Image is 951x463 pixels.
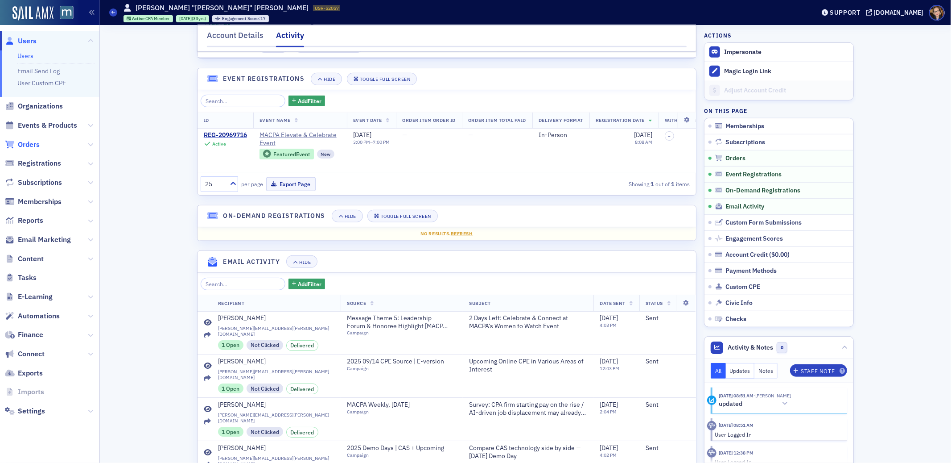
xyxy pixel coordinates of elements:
[726,122,765,130] span: Memberships
[704,31,732,39] h4: Actions
[539,131,583,139] div: In-Person
[127,16,170,21] a: Active CPA Member
[315,5,339,11] span: USR-52057
[247,384,283,393] div: Not Clicked
[345,214,356,219] div: Hide
[18,140,40,150] span: Orders
[218,427,244,437] div: 1 Open
[801,369,835,374] div: Staff Note
[218,384,244,393] div: 1 Open
[286,427,319,438] div: Delivered
[719,399,791,409] button: updated
[17,67,60,75] a: Email Send Log
[136,3,309,13] h1: [PERSON_NAME] "[PERSON_NAME]" [PERSON_NAME]
[324,77,335,82] div: Hide
[726,283,761,291] span: Custom CPE
[600,409,617,415] time: 2:04 PM
[711,363,726,379] button: All
[218,412,335,424] span: [PERSON_NAME][EMAIL_ADDRESS][PERSON_NAME][DOMAIN_NAME]
[247,340,283,350] div: Not Clicked
[5,349,45,359] a: Connect
[286,255,317,268] button: Hide
[347,409,428,415] div: Campaign
[218,300,245,306] span: Recipient
[179,16,206,21] div: (33yrs)
[533,180,690,188] div: Showing out of items
[17,52,33,60] a: Users
[276,29,304,47] div: Activity
[347,444,444,452] span: 2025 Demo Days | CAS + Upcoming
[5,292,53,302] a: E-Learning
[266,177,316,191] button: Export Page
[179,16,192,21] span: [DATE]
[317,150,335,159] div: New
[5,178,62,188] a: Subscriptions
[332,210,363,222] button: Hide
[704,62,853,81] button: Magic Login Link
[54,6,74,21] a: View Homepage
[204,117,209,123] span: ID
[600,300,626,306] span: Date Sent
[298,280,321,288] span: Add Filter
[469,401,587,417] span: Survey: CPA firm starting pay on the rise / AI-driven job displacement may already be here / News...
[830,8,860,17] div: Support
[18,349,45,359] span: Connect
[347,314,449,330] span: Message Theme 5: Leadership Forum & Honoree Highlight [MACPA Women to Watch Awards]
[298,97,321,105] span: Add Filter
[777,342,788,353] span: 0
[381,214,431,219] div: Toggle Full Screen
[18,254,44,264] span: Content
[18,197,62,207] span: Memberships
[5,330,43,340] a: Finance
[707,421,716,430] div: Activity
[707,448,716,458] div: Activity
[646,444,690,452] div: Sent
[866,9,927,16] button: [DOMAIN_NAME]
[18,387,44,397] span: Imports
[596,117,645,123] span: Registration Date
[18,235,71,245] span: Email Marketing
[668,133,671,139] span: –
[469,444,587,460] span: Compare CAS technology side by side — [DATE] Demo Day
[204,230,690,238] div: No results.
[5,216,43,225] a: Reports
[707,396,716,405] div: Update
[600,322,617,328] time: 4:03 PM
[12,6,54,21] a: SailAMX
[18,273,37,283] span: Tasks
[726,299,753,307] span: Civic Info
[726,138,766,146] span: Subscriptions
[724,87,849,95] div: Adjust Account Credit
[18,292,53,302] span: E-Learning
[719,400,743,408] h5: updated
[600,365,619,371] time: 12:03 PM
[218,340,244,350] div: 1 Open
[402,131,407,139] span: —
[299,260,311,265] div: Hide
[5,101,63,111] a: Organizations
[218,401,335,409] a: [PERSON_NAME]
[247,427,283,437] div: Not Clicked
[347,300,366,306] span: Source
[772,250,788,259] span: $0.00
[719,392,754,399] time: 8/28/2025 08:51 AM
[665,117,734,123] span: With Printed E-Materials
[5,197,62,207] a: Memberships
[790,364,848,377] button: Staff Note
[17,79,66,87] a: User Custom CPE
[18,216,43,225] span: Reports
[259,117,291,123] span: Event Name
[726,203,765,211] span: Email Activity
[353,131,371,139] span: [DATE]
[754,363,778,379] button: Notes
[724,67,849,75] div: Magic Login Link
[18,368,43,378] span: Exports
[724,48,762,56] button: Impersonate
[468,117,526,123] span: Order Item Total Paid
[223,211,325,221] h4: On-Demand Registrations
[204,131,247,139] div: REG-20969716
[347,444,452,458] a: 2025 Demo Days | CAS + UpcomingCampaign
[600,314,618,322] span: [DATE]
[726,315,747,323] span: Checks
[212,141,226,147] div: Active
